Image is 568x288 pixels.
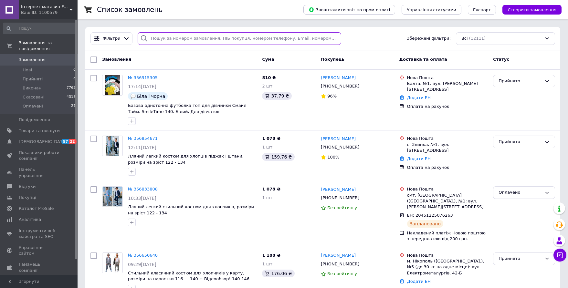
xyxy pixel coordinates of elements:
[262,136,280,141] span: 1 078 ₴
[407,252,488,258] div: Нова Пошта
[321,84,359,88] span: [PHONE_NUMBER]
[262,145,274,149] span: 1 шт.
[19,262,60,273] span: Гаманець компанії
[407,213,453,218] span: ЕН: 20451225076263
[128,154,244,165] a: Лляний легкий костюм для хлопців піджак і штани, розміри на зріст 122 - 134
[3,23,76,34] input: Пошук
[321,252,356,259] a: [PERSON_NAME]
[128,145,156,150] span: 12:11[DATE]
[321,136,356,142] a: [PERSON_NAME]
[321,195,359,200] span: [PHONE_NUMBER]
[137,94,165,99] span: Біла і чорна
[262,195,274,200] span: 1 шт.
[19,245,60,256] span: Управління сайтом
[102,57,131,62] span: Замовлення
[303,5,395,15] button: Завантажити звіт по пром-оплаті
[399,57,447,62] span: Доставка та оплата
[19,206,54,211] span: Каталог ProSale
[327,271,357,276] span: Без рейтингу
[97,6,163,14] h1: Список замовлень
[128,196,156,201] span: 10:33[DATE]
[468,5,496,15] button: Експорт
[407,192,488,210] div: смт. [GEOGRAPHIC_DATA] ([GEOGRAPHIC_DATA].), №1: вул. [PERSON_NAME][STREET_ADDRESS]
[262,270,294,277] div: 176.06 ₴
[19,195,36,201] span: Покупці
[407,258,488,276] div: м. Нікополь ([GEOGRAPHIC_DATA].), №5 (до 30 кг на одне місце): вул. Електрометалургів, 42-Б
[499,189,542,196] div: Оплачено
[321,145,359,149] span: [PHONE_NUMBER]
[499,139,542,145] div: Прийнято
[69,139,76,144] span: 22
[262,84,274,88] span: 2 шт.
[19,40,78,52] span: Замовлення та повідомлення
[102,187,122,207] img: Фото товару
[309,7,390,13] span: Завантажити звіт по пром-оплаті
[407,104,488,109] div: Оплата на рахунок
[407,220,444,228] div: Заплановано
[321,262,359,266] span: [PHONE_NUMBER]
[262,92,291,100] div: 37.79 ₴
[102,186,123,207] a: Фото товару
[128,253,158,258] a: № 356650640
[105,75,121,95] img: Фото товару
[321,187,356,193] a: [PERSON_NAME]
[469,36,486,41] span: (12111)
[407,186,488,192] div: Нова Пошта
[407,165,488,170] div: Оплата на рахунок
[19,184,36,190] span: Відгуки
[407,7,456,12] span: Управління статусами
[128,103,246,114] a: Базова однотонна футболка топ для дівчинки Смайл Тайм, SmileTime 140, Білий, Для дівчаток
[496,7,562,12] a: Створити замовлення
[407,36,451,42] span: Збережені фільтри:
[128,204,254,215] a: Лляний легкий стильний костюм для хлопчиків, розміри на зріст 122 - 134
[473,7,491,12] span: Експорт
[407,81,488,92] div: Балта, №1: вул. [PERSON_NAME][STREET_ADDRESS]
[262,253,280,258] span: 1 188 ₴
[327,205,357,210] span: Без рейтингу
[23,67,32,73] span: Нові
[23,103,43,109] span: Оплачені
[262,262,274,266] span: 1 шт.
[106,136,119,156] img: Фото товару
[19,139,67,145] span: [DEMOGRAPHIC_DATA]
[23,85,43,91] span: Виконані
[21,4,69,10] span: Інтернет-магазин Family-tex
[19,217,41,222] span: Аналітика
[138,32,341,45] input: Пошук за номером замовлення, ПІБ покупця, номером телефону, Email, номером накладної
[407,142,488,153] div: с. Злинка, №1: вул. [STREET_ADDRESS]
[19,117,50,123] span: Повідомлення
[128,136,158,141] a: № 356854671
[102,136,123,156] a: Фото товару
[407,279,431,284] a: Додати ЕН
[103,36,121,42] span: Фільтри
[102,75,123,96] a: Фото товару
[502,5,562,15] button: Створити замовлення
[402,5,461,15] button: Управління статусами
[327,94,337,98] span: 96%
[262,57,274,62] span: Cума
[128,271,249,282] span: Стильний класичний костюм для хлопчиків у карту, розміри на паростки 116 — 140 + Відеообзор! 140-146
[23,94,45,100] span: Скасовані
[67,85,76,91] span: 7762
[19,150,60,161] span: Показники роботи компанії
[19,228,60,240] span: Інструменти веб-майстра та SEO
[61,139,69,144] span: 57
[73,67,76,73] span: 0
[553,249,566,262] button: Чат з покупцем
[128,187,158,191] a: № 356833808
[407,156,431,161] a: Додати ЕН
[262,75,276,80] span: 510 ₴
[128,75,158,80] a: № 356915305
[71,103,76,109] span: 27
[131,94,136,99] img: :speech_balloon:
[19,57,46,63] span: Замовлення
[23,76,43,82] span: Прийняті
[493,57,509,62] span: Статус
[262,187,280,191] span: 1 078 ₴
[321,75,356,81] a: [PERSON_NAME]
[327,155,339,159] span: 100%
[21,10,78,15] div: Ваш ID: 1100579
[321,57,344,62] span: Покупець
